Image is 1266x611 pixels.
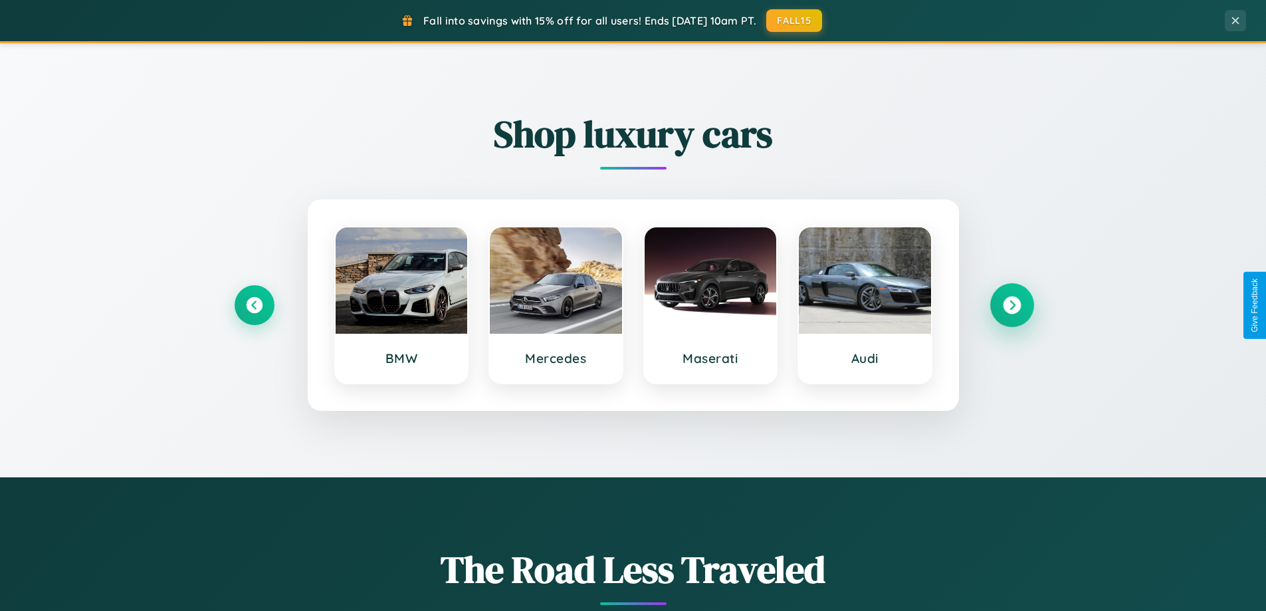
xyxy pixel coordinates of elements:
h2: Shop luxury cars [235,108,1032,160]
h3: BMW [349,350,455,366]
button: FALL15 [766,9,822,32]
h1: The Road Less Traveled [235,544,1032,595]
span: Fall into savings with 15% off for all users! Ends [DATE] 10am PT. [423,14,756,27]
h3: Mercedes [503,350,609,366]
div: Give Feedback [1250,279,1259,332]
h3: Audi [812,350,918,366]
h3: Maserati [658,350,764,366]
